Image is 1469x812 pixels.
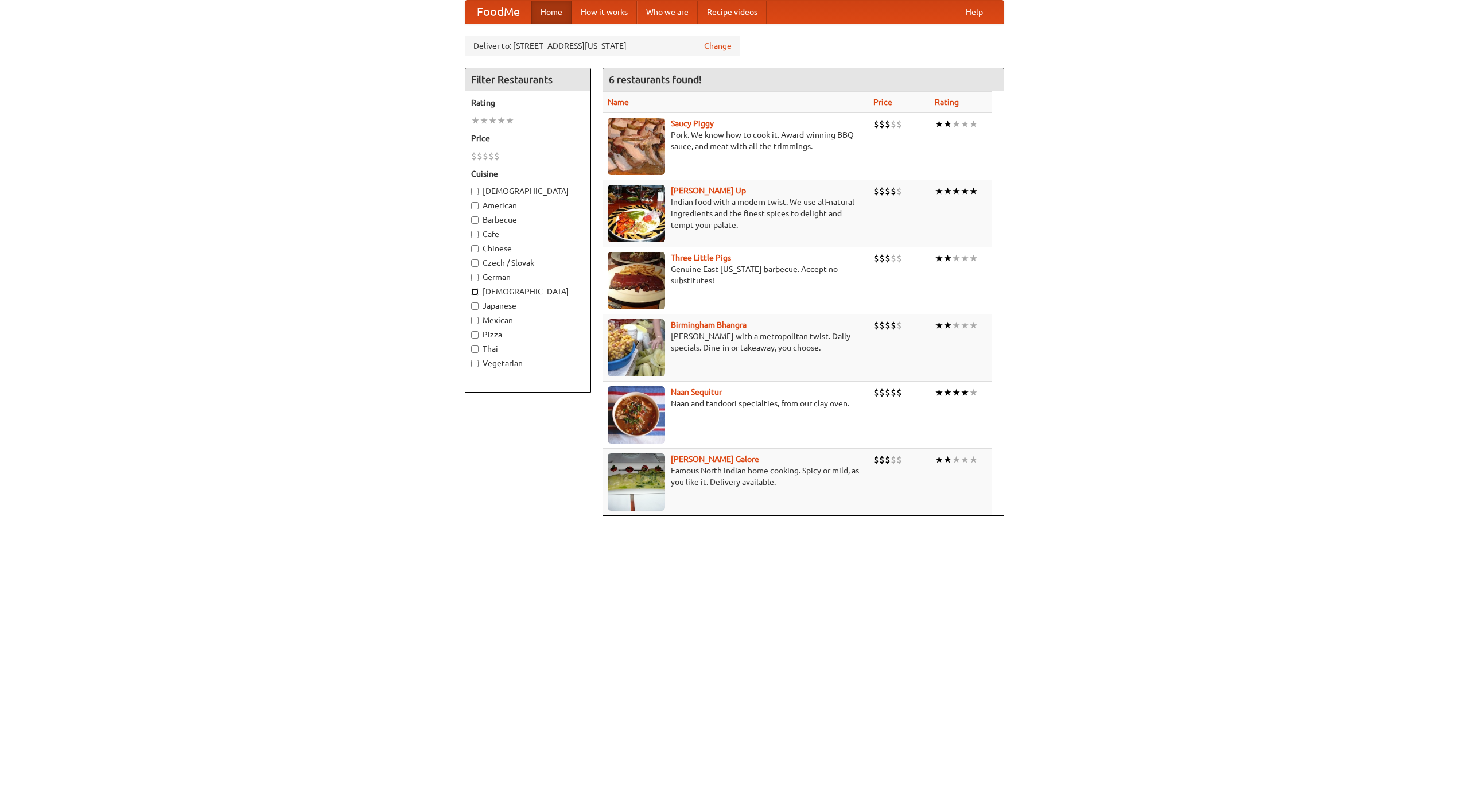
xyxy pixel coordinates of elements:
[471,257,585,269] label: Czech / Slovak
[952,386,961,399] li: ★
[471,300,585,312] label: Japanese
[873,98,892,107] a: Price
[952,319,961,332] li: ★
[480,114,488,127] li: ★
[671,454,759,464] b: [PERSON_NAME] Galore
[471,214,585,226] label: Barbecue
[471,133,585,144] h5: Price
[891,453,896,466] li: $
[671,253,731,262] b: Three Little Pigs
[896,252,902,265] li: $
[935,386,943,399] li: ★
[608,98,629,107] a: Name
[879,252,885,265] li: $
[531,1,572,24] a: Home
[608,386,665,444] img: naansequitur.jpg
[471,286,585,297] label: [DEMOGRAPHIC_DATA]
[471,345,479,353] input: Thai
[952,185,961,197] li: ★
[935,319,943,332] li: ★
[488,150,494,162] li: $
[477,150,483,162] li: $
[637,1,698,24] a: Who we are
[896,386,902,399] li: $
[471,150,477,162] li: $
[671,119,714,128] a: Saucy Piggy
[957,1,992,24] a: Help
[471,228,585,240] label: Cafe
[943,185,952,197] li: ★
[891,386,896,399] li: $
[935,453,943,466] li: ★
[943,118,952,130] li: ★
[671,320,747,329] a: Birmingham Bhangra
[608,118,665,175] img: saucy.jpg
[671,387,722,397] a: Naan Sequitur
[465,1,531,24] a: FoodMe
[935,185,943,197] li: ★
[873,319,879,332] li: $
[873,185,879,197] li: $
[471,329,585,340] label: Pizza
[891,185,896,197] li: $
[891,319,896,332] li: $
[873,118,879,130] li: $
[471,358,585,369] label: Vegetarian
[471,331,479,339] input: Pizza
[969,453,978,466] li: ★
[471,168,585,180] h5: Cuisine
[471,302,479,310] input: Japanese
[465,36,740,56] div: Deliver to: [STREET_ADDRESS][US_STATE]
[896,319,902,332] li: $
[471,288,479,296] input: [DEMOGRAPHIC_DATA]
[885,118,891,130] li: $
[488,114,497,127] li: ★
[935,118,943,130] li: ★
[608,252,665,309] img: littlepigs.jpg
[471,343,585,355] label: Thai
[873,453,879,466] li: $
[471,271,585,283] label: German
[879,386,885,399] li: $
[608,398,864,409] p: Naan and tandoori specialties, from our clay oven.
[961,319,969,332] li: ★
[879,319,885,332] li: $
[471,97,585,108] h5: Rating
[608,319,665,376] img: bhangra.jpg
[471,231,479,238] input: Cafe
[704,40,732,52] a: Change
[969,319,978,332] li: ★
[465,68,590,91] h4: Filter Restaurants
[608,465,864,488] p: Famous North Indian home cooking. Spicy or mild, as you like it. Delivery available.
[494,150,500,162] li: $
[952,252,961,265] li: ★
[572,1,637,24] a: How it works
[497,114,506,127] li: ★
[483,150,488,162] li: $
[506,114,514,127] li: ★
[471,259,479,267] input: Czech / Slovak
[471,245,479,252] input: Chinese
[885,252,891,265] li: $
[969,118,978,130] li: ★
[471,188,479,195] input: [DEMOGRAPHIC_DATA]
[608,185,665,242] img: curryup.jpg
[671,186,746,195] b: [PERSON_NAME] Up
[471,114,480,127] li: ★
[698,1,767,24] a: Recipe videos
[943,386,952,399] li: ★
[873,252,879,265] li: $
[935,252,943,265] li: ★
[471,202,479,209] input: American
[885,319,891,332] li: $
[608,331,864,353] p: [PERSON_NAME] with a metropolitan twist. Daily specials. Dine-in or takeaway, you choose.
[896,118,902,130] li: $
[471,200,585,211] label: American
[891,118,896,130] li: $
[961,453,969,466] li: ★
[961,118,969,130] li: ★
[961,252,969,265] li: ★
